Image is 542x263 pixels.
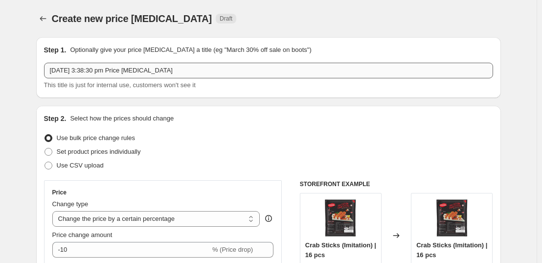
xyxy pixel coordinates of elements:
[44,81,196,89] span: This title is just for internal use, customers won't see it
[52,189,67,196] h3: Price
[57,134,135,142] span: Use bulk price change rules
[70,114,174,123] p: Select how the prices should change
[70,45,311,55] p: Optionally give your price [MEDICAL_DATA] a title (eg "March 30% off sale on boots")
[36,12,50,25] button: Price change jobs
[44,114,67,123] h2: Step 2.
[220,15,232,23] span: Draft
[212,246,253,253] span: % (Price drop)
[44,63,493,78] input: 30% off holiday sale
[57,148,141,155] span: Set product prices individually
[305,241,376,259] span: Crab Sticks (Imitation) | 16 pcs
[264,214,273,223] div: help
[52,242,210,258] input: -15
[321,198,360,238] img: Crab-Sticks-250g-front_80x.jpg
[432,198,472,238] img: Crab-Sticks-250g-front_80x.jpg
[57,162,104,169] span: Use CSV upload
[416,241,487,259] span: Crab Sticks (Imitation) | 16 pcs
[52,231,113,239] span: Price change amount
[44,45,67,55] h2: Step 1.
[300,180,493,188] h6: STOREFRONT EXAMPLE
[52,200,89,208] span: Change type
[52,13,212,24] span: Create new price [MEDICAL_DATA]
